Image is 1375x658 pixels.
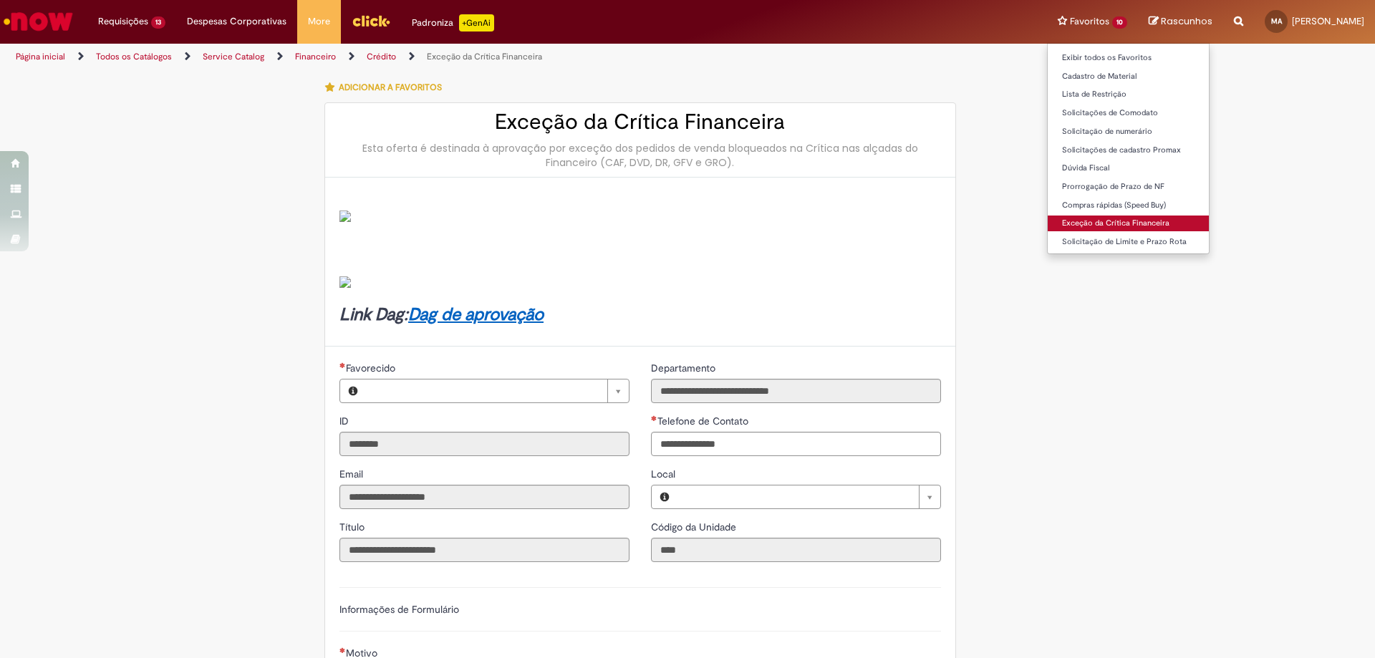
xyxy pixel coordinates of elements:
[339,276,351,288] img: sys_attachment.do
[459,14,494,32] p: +GenAi
[1,7,75,36] img: ServiceNow
[652,485,677,508] button: Local, Visualizar este registro
[1048,216,1209,231] a: Exceção da Crítica Financeira
[187,14,286,29] span: Despesas Corporativas
[1048,160,1209,176] a: Dúvida Fiscal
[339,110,941,134] h2: Exceção da Crítica Financeira
[339,467,366,481] label: Somente leitura - Email
[352,10,390,32] img: click_logo_yellow_360x200.png
[1048,179,1209,195] a: Prorrogação de Prazo de NF
[339,415,352,427] span: Somente leitura - ID
[1070,14,1109,29] span: Favoritos
[1161,14,1212,28] span: Rascunhos
[339,647,346,653] span: Necessários
[295,51,336,62] a: Financeiro
[11,44,906,70] ul: Trilhas de página
[339,362,346,368] span: Necessários
[651,379,941,403] input: Departamento
[651,361,718,375] label: Somente leitura - Departamento
[340,379,366,402] button: Favorecido, Visualizar este registro
[1292,15,1364,27] span: [PERSON_NAME]
[16,51,65,62] a: Página inicial
[657,415,751,427] span: Telefone de Contato
[339,538,629,562] input: Título
[651,521,739,533] span: Somente leitura - Código da Unidade
[339,521,367,533] span: Somente leitura - Título
[1047,43,1210,254] ul: Favoritos
[339,304,544,326] strong: Link Dag:
[308,14,330,29] span: More
[408,304,544,326] a: Dag de aprovação
[412,14,494,32] div: Padroniza
[339,141,941,170] div: Esta oferta é destinada à aprovação por exceção dos pedidos de venda bloqueados na Crítica nas al...
[367,51,396,62] a: Crédito
[339,485,629,509] input: Email
[324,72,450,102] button: Adicionar a Favoritos
[1149,15,1212,29] a: Rascunhos
[651,432,941,456] input: Telefone de Contato
[1048,142,1209,158] a: Solicitações de cadastro Promax
[339,211,351,222] img: sys_attachment.do
[339,414,352,428] label: Somente leitura - ID
[366,379,629,402] a: Limpar campo Favorecido
[1048,87,1209,102] a: Lista de Restrição
[339,432,629,456] input: ID
[1048,198,1209,213] a: Compras rápidas (Speed Buy)
[203,51,264,62] a: Service Catalog
[651,468,678,480] span: Local
[677,485,940,508] a: Limpar campo Local
[339,603,459,616] label: Informações de Formulário
[339,82,442,93] span: Adicionar a Favoritos
[1112,16,1127,29] span: 10
[1048,50,1209,66] a: Exibir todos os Favoritos
[96,51,172,62] a: Todos os Catálogos
[339,520,367,534] label: Somente leitura - Título
[1048,69,1209,84] a: Cadastro de Material
[651,520,739,534] label: Somente leitura - Código da Unidade
[1048,234,1209,250] a: Solicitação de Limite e Prazo Rota
[98,14,148,29] span: Requisições
[651,415,657,421] span: Obrigatório Preenchido
[427,51,542,62] a: Exceção da Crítica Financeira
[1271,16,1282,26] span: MA
[346,362,398,374] span: Necessários - Favorecido
[151,16,165,29] span: 13
[1048,124,1209,140] a: Solicitação de numerário
[339,468,366,480] span: Somente leitura - Email
[651,538,941,562] input: Código da Unidade
[651,362,718,374] span: Somente leitura - Departamento
[1048,105,1209,121] a: Solicitações de Comodato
